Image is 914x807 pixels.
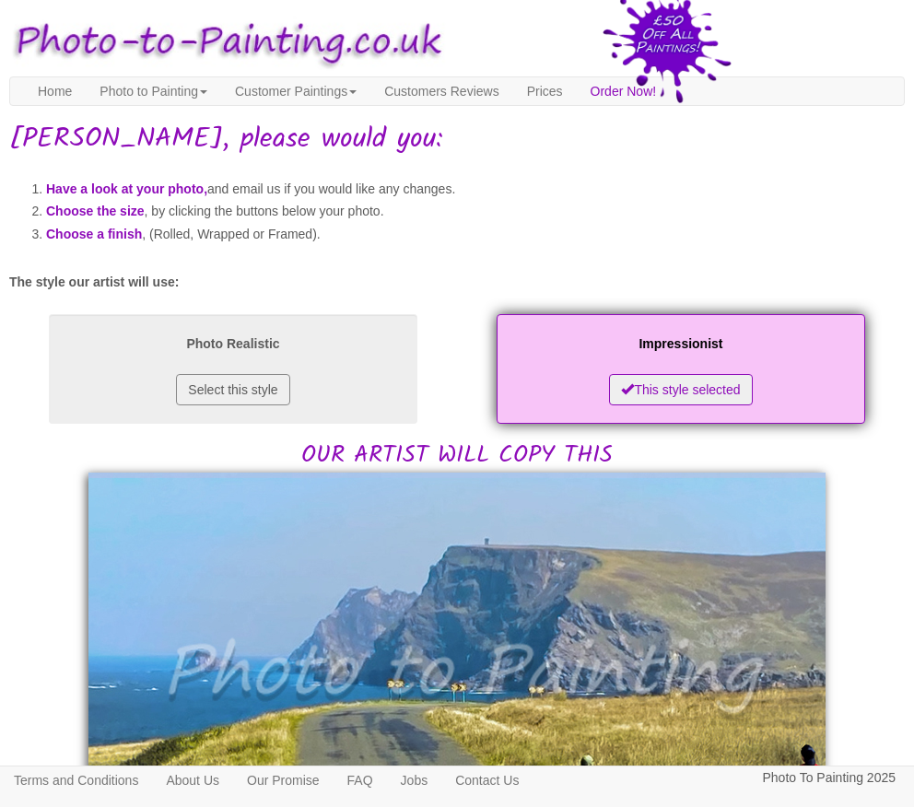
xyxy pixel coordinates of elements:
a: Order Now! [577,77,671,105]
li: , (Rolled, Wrapped or Framed). [46,223,905,246]
span: Choose a finish [46,227,142,241]
span: Choose the size [46,204,145,218]
h1: [PERSON_NAME], please would you: [9,124,905,155]
button: Select this style [176,374,289,405]
a: Home [24,77,86,105]
a: Photo to Painting [86,77,221,105]
a: Customer Paintings [221,77,370,105]
a: Jobs [387,766,442,794]
a: Prices [513,77,577,105]
a: Customers Reviews [370,77,512,105]
li: , by clicking the buttons below your photo. [46,200,905,223]
li: and email us if you would like any changes. [46,178,905,201]
p: Photo Realistic [67,333,399,356]
p: Photo To Painting 2025 [762,766,896,789]
a: Contact Us [441,766,533,794]
button: This style selected [609,374,752,405]
h2: OUR ARTIST WILL COPY THIS [9,310,905,468]
a: Our Promise [233,766,334,794]
span: Have a look at your photo, [46,181,207,196]
p: Impressionist [515,333,847,356]
label: The style our artist will use: [9,273,179,291]
a: About Us [152,766,233,794]
a: FAQ [334,766,387,794]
